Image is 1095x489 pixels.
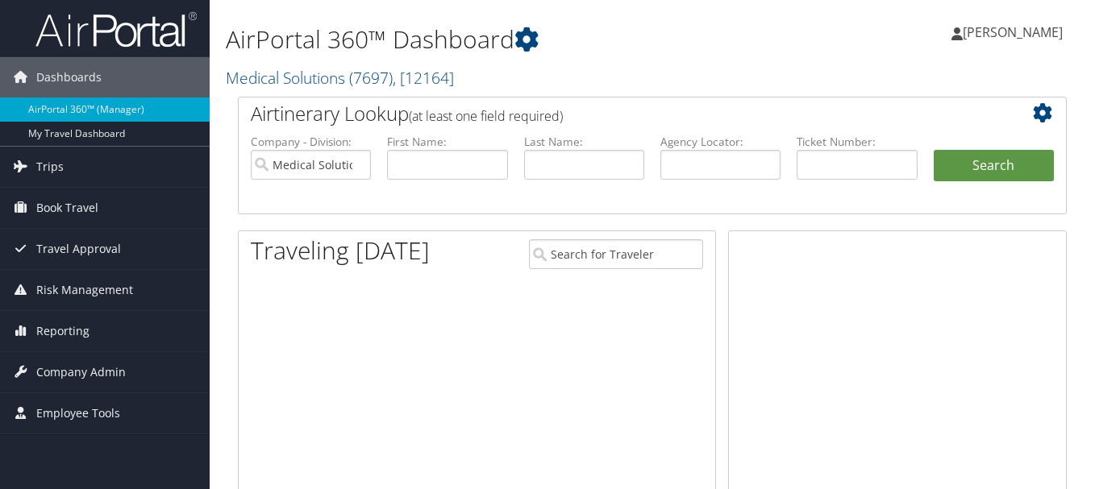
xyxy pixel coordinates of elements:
[963,23,1063,41] span: [PERSON_NAME]
[797,134,917,150] label: Ticket Number:
[951,8,1079,56] a: [PERSON_NAME]
[529,239,703,269] input: Search for Traveler
[934,150,1054,182] button: Search
[251,234,430,267] h1: Traveling [DATE]
[251,134,371,150] label: Company - Division:
[226,23,794,56] h1: AirPortal 360™ Dashboard
[35,10,197,48] img: airportal-logo.png
[36,393,120,433] span: Employee Tools
[660,134,781,150] label: Agency Locator:
[226,67,454,89] a: Medical Solutions
[524,134,644,150] label: Last Name:
[409,107,563,125] span: (at least one field required)
[387,134,507,150] label: First Name:
[36,188,98,228] span: Book Travel
[36,270,133,310] span: Risk Management
[36,311,90,351] span: Reporting
[36,352,126,392] span: Company Admin
[36,147,64,187] span: Trips
[36,57,102,97] span: Dashboards
[349,67,393,89] span: ( 7697 )
[251,100,985,127] h2: Airtinerary Lookup
[36,229,121,269] span: Travel Approval
[393,67,454,89] span: , [ 12164 ]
